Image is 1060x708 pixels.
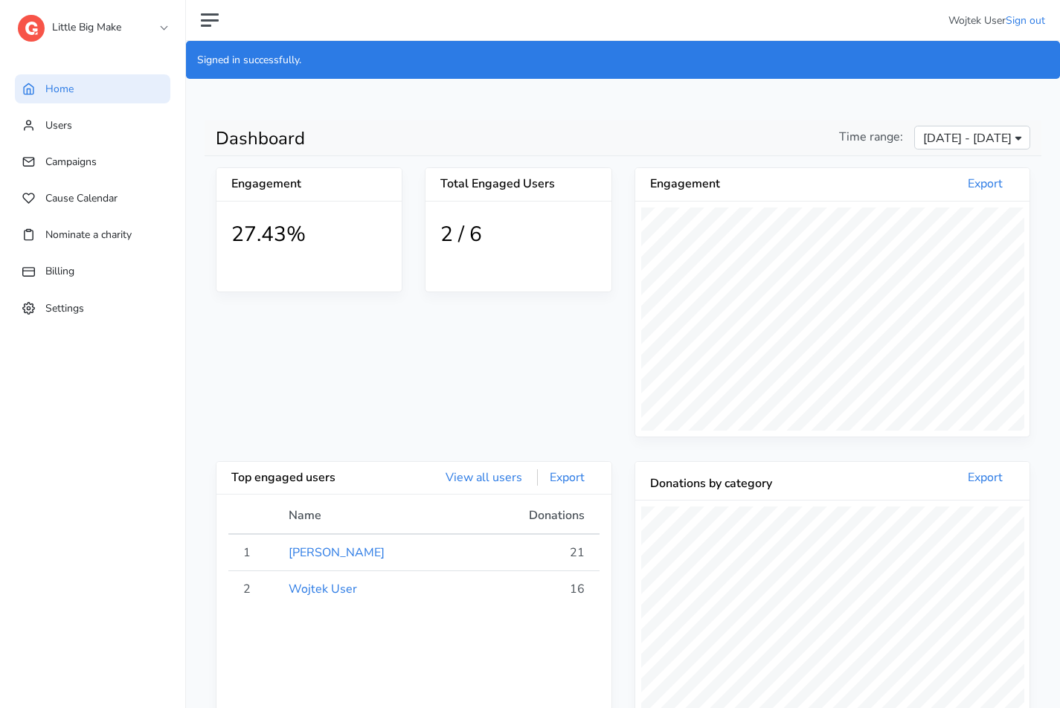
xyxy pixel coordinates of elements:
img: logo-dashboard-4662da770dd4bea1a8774357aa970c5cb092b4650ab114813ae74da458e76571.svg [18,15,45,42]
h5: Top engaged users [231,471,414,485]
th: Name [280,506,468,534]
a: [PERSON_NAME] [289,544,385,561]
th: Donations [468,506,600,534]
a: Export [956,176,1015,192]
span: Billing [45,264,74,278]
li: Wojtek User [948,13,1045,28]
h5: Total Engaged Users [440,177,596,191]
td: 16 [468,570,600,607]
span: Nominate a charity [45,228,132,242]
a: Export [537,469,597,486]
td: 1 [228,534,280,571]
span: Settings [45,300,84,315]
h1: Dashboard [216,128,612,149]
a: Billing [15,257,170,286]
a: Export [956,469,1015,486]
td: 21 [468,534,600,571]
a: Nominate a charity [15,220,170,249]
span: Users [45,118,72,132]
a: View all users [434,469,534,486]
h5: Engagement [650,177,832,191]
td: 2 [228,570,280,607]
a: Users [15,111,170,140]
a: Campaigns [15,147,170,176]
a: Home [15,74,170,103]
span: Cause Calendar [45,191,118,205]
h5: Donations by category [650,477,832,491]
a: Sign out [1006,13,1045,28]
h5: Engagement [231,177,309,191]
span: Campaigns [45,155,97,169]
span: Home [45,82,74,96]
span: [DATE] - [DATE] [923,129,1012,147]
a: Cause Calendar [15,184,170,213]
a: Wojtek User [289,581,357,597]
a: Settings [15,294,170,323]
a: Little Big Make [18,10,167,37]
h1: 2 / 6 [440,222,596,248]
div: Signed in successfully. [186,41,1060,79]
h1: 27.43% [231,222,387,248]
span: Time range: [839,128,903,146]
